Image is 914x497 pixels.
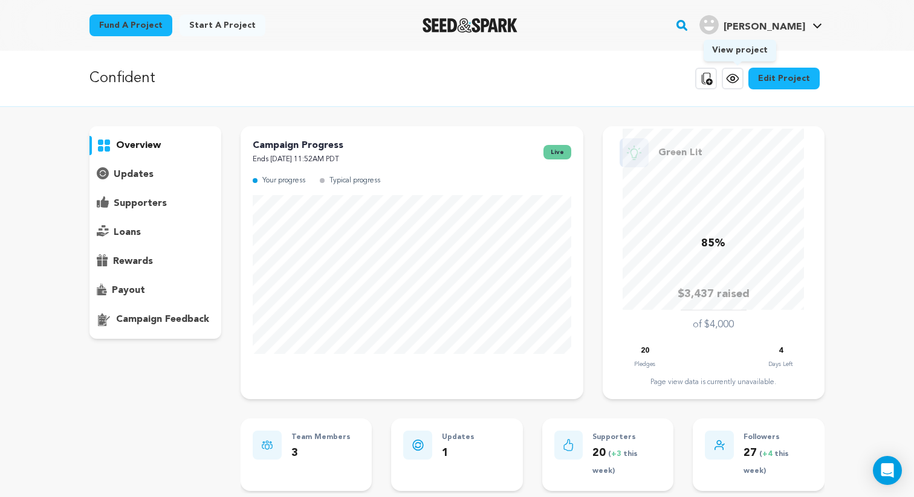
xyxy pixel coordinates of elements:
span: ( this week) [744,451,789,475]
span: Caitlyn L.'s Profile [697,13,825,38]
div: Open Intercom Messenger [873,456,902,485]
a: Seed&Spark Homepage [423,18,517,33]
p: 27 [744,444,812,479]
p: payout [112,283,145,298]
p: Ends [DATE] 11:52AM PDT [253,153,343,167]
p: overview [116,138,161,153]
p: 4 [779,344,783,358]
p: Days Left [768,358,792,370]
button: campaign feedback [89,310,221,329]
p: 20 [592,444,661,479]
p: campaign feedback [116,312,209,327]
p: loans [114,225,141,240]
button: loans [89,223,221,242]
p: Confident [89,68,155,89]
p: Campaign Progress [253,138,343,153]
img: user.png [699,15,719,34]
p: 20 [641,344,649,358]
p: of $4,000 [693,318,734,332]
p: updates [114,167,154,182]
img: Seed&Spark Logo Dark Mode [423,18,517,33]
div: Caitlyn L.'s Profile [699,15,805,34]
a: Edit Project [748,68,820,89]
p: Typical progress [329,174,380,188]
a: Fund a project [89,14,172,36]
p: supporters [114,196,167,211]
span: +4 [762,451,774,458]
button: rewards [89,252,221,271]
a: Caitlyn L.'s Profile [697,13,825,34]
p: 1 [442,444,475,462]
div: Page view data is currently unavailable. [615,377,812,387]
button: payout [89,281,221,300]
a: Start a project [180,14,265,36]
span: +3 [611,451,623,458]
p: 3 [291,444,351,462]
p: Pledges [634,358,655,370]
span: live [543,145,571,159]
p: rewards [113,254,153,269]
p: Your progress [262,174,305,188]
p: Followers [744,431,812,444]
button: overview [89,136,221,155]
p: Team Members [291,431,351,444]
p: Updates [442,431,475,444]
button: supporters [89,194,221,213]
span: ( this week) [592,451,638,475]
p: Supporters [592,431,661,444]
span: [PERSON_NAME] [724,22,805,32]
button: updates [89,165,221,184]
p: 85% [701,235,725,252]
